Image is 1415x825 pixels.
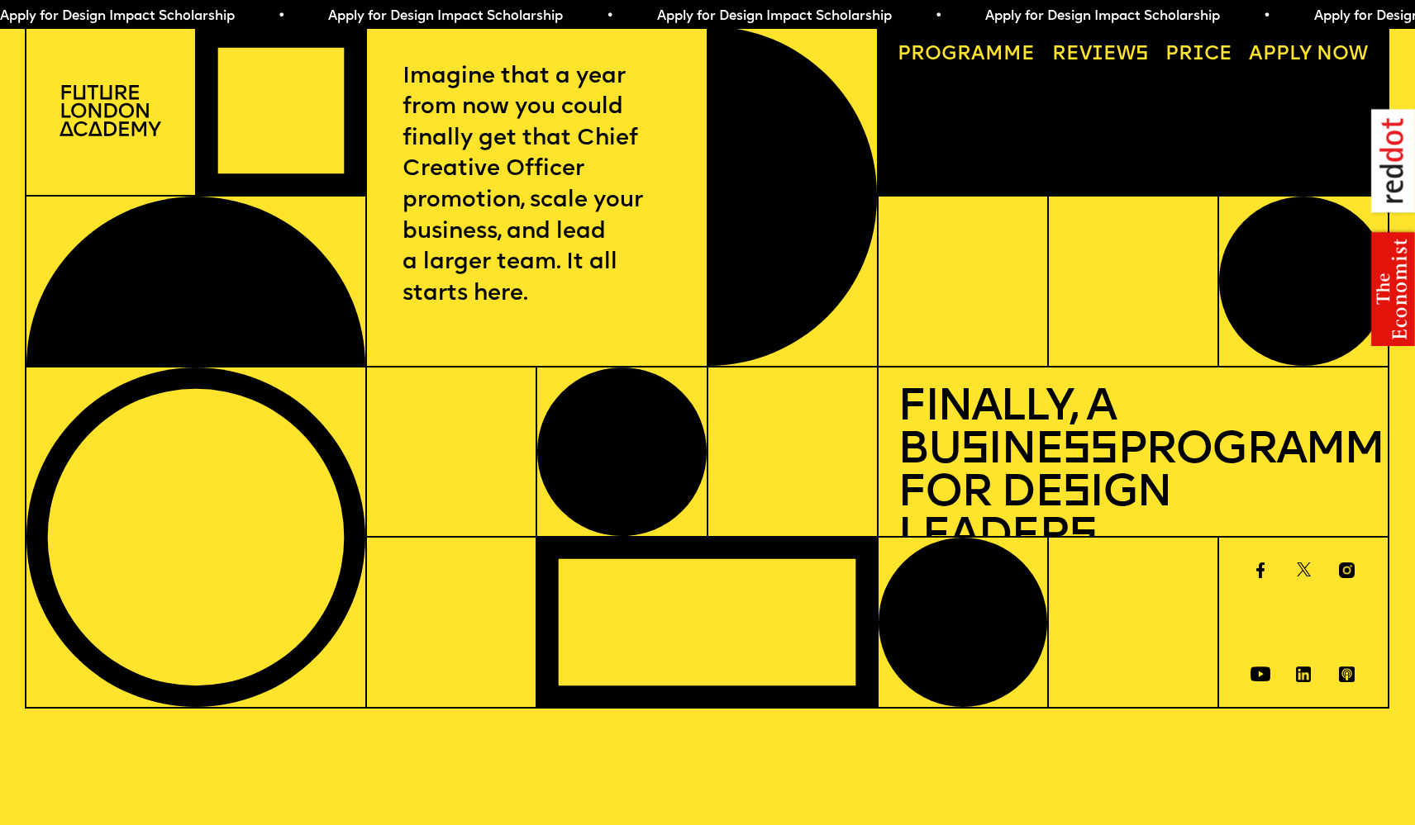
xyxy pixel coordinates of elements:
[1249,45,1263,64] span: A
[1062,472,1089,517] span: s
[928,10,936,23] span: •
[1062,429,1117,474] span: ss
[971,45,985,64] span: a
[403,62,671,311] p: Imagine that a year from now you could finally get that Chief Creative Officer promotion, scale y...
[271,10,279,23] span: •
[1256,10,1264,23] span: •
[1042,36,1159,75] a: Reviews
[1155,36,1242,75] a: Price
[889,36,1046,75] a: Programme
[960,429,988,474] span: s
[1069,514,1096,560] span: s
[599,10,607,23] span: •
[898,387,1368,559] h1: Finally, a Bu ine Programme for De ign Leader
[1240,36,1379,75] a: Apply now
